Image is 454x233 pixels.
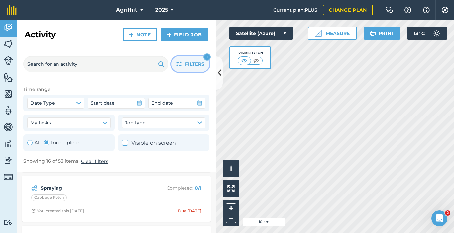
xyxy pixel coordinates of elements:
[4,56,13,65] img: svg+xml;base64,PD94bWwgdmVyc2lvbj0iMS4wIiBlbmNvZGluZz0idXRmLTgiPz4KPCEtLSBHZW5lcmF0b3I6IEFkb2JlIE...
[129,31,134,39] img: svg+xml;base64,PHN2ZyB4bWxucz0iaHR0cDovL3d3dy53My5vcmcvMjAwMC9zdmciIHdpZHRoPSIxNCIgaGVpZ2h0PSIyNC...
[385,7,393,13] img: Two speech bubbles overlapping with the left bubble in the forefront
[27,139,79,147] div: Toggle Activity
[4,72,13,82] img: svg+xml;base64,PHN2ZyB4bWxucz0iaHR0cDovL3d3dy53My5vcmcvMjAwMC9zdmciIHdpZHRoPSI1NiIgaGVpZ2h0PSI2MC...
[23,56,168,72] input: Search for an activity
[27,98,84,108] button: Date Type
[88,98,145,108] button: Start date
[4,23,13,33] img: svg+xml;base64,PD94bWwgdmVyc2lvbj0iMS4wIiBlbmNvZGluZz0idXRmLTgiPz4KPCEtLSBHZW5lcmF0b3I6IEFkb2JlIE...
[167,31,171,39] img: svg+xml;base64,PHN2ZyB4bWxucz0iaHR0cDovL3d3dy53My5vcmcvMjAwMC9zdmciIHdpZHRoPSIxNCIgaGVpZ2h0PSIyNC...
[4,172,13,182] img: svg+xml;base64,PD94bWwgdmVyc2lvbj0iMS4wIiBlbmNvZGluZz0idXRmLTgiPz4KPCEtLSBHZW5lcmF0b3I6IEFkb2JlIE...
[226,203,236,213] button: +
[148,98,205,108] button: End date
[4,122,13,132] img: svg+xml;base64,PD94bWwgdmVyc2lvbj0iMS4wIiBlbmNvZGluZz0idXRmLTgiPz4KPCEtLSBHZW5lcmF0b3I6IEFkb2JlIE...
[4,155,13,165] img: svg+xml;base64,PD94bWwgdmVyc2lvbj0iMS4wIiBlbmNvZGluZz0idXRmLTgiPz4KPCEtLSBHZW5lcmF0b3I6IEFkb2JlIE...
[122,139,176,147] label: Visible on screen
[155,6,168,14] span: 2025
[122,117,205,128] button: Job type
[116,6,137,14] span: Agrifhit
[430,27,443,40] img: svg+xml;base64,PD94bWwgdmVyc2lvbj0iMS4wIiBlbmNvZGluZz0idXRmLTgiPz4KPCEtLSBHZW5lcmF0b3I6IEFkb2JlIE...
[123,28,157,41] a: Note
[81,158,108,165] button: Clear filters
[4,89,13,99] img: svg+xml;base64,PHN2ZyB4bWxucz0iaHR0cDovL3d3dy53My5vcmcvMjAwMC9zdmciIHdpZHRoPSI1NiIgaGVpZ2h0PSI2MC...
[229,27,293,40] button: Satellite (Azure)
[171,56,209,72] button: Filters
[7,5,17,15] img: fieldmargin Logo
[414,27,425,40] span: 13 ° C
[407,27,447,40] button: 13 °C
[404,7,412,13] img: A question mark icon
[315,30,322,37] img: Ruler icon
[91,99,115,107] span: Start date
[195,185,201,191] strong: 0 / 1
[31,208,84,214] div: You created this [DATE]
[41,184,146,192] strong: Spraying
[27,139,41,147] label: All
[441,7,449,13] img: A cog icon
[151,99,173,107] span: End date
[230,164,232,173] span: i
[323,5,373,15] a: Change plan
[149,184,201,192] p: Completed :
[44,139,79,147] label: Incomplete
[31,184,38,192] img: svg+xml;base64,PD94bWwgdmVyc2lvbj0iMS4wIiBlbmNvZGluZz0idXRmLTgiPz4KPCEtLSBHZW5lcmF0b3I6IEFkb2JlIE...
[158,60,164,68] img: svg+xml;base64,PHN2ZyB4bWxucz0iaHR0cDovL3d3dy53My5vcmcvMjAwMC9zdmciIHdpZHRoPSIxOSIgaGVpZ2h0PSIyNC...
[431,210,447,226] iframe: Intercom live chat
[370,29,376,37] img: svg+xml;base64,PHN2ZyB4bWxucz0iaHR0cDovL3d3dy53My5vcmcvMjAwMC9zdmciIHdpZHRoPSIxOSIgaGVpZ2h0PSIyNC...
[30,99,55,107] span: Date Type
[30,119,51,126] span: My tasks
[26,180,207,218] a: SprayingCompleted: 0/1Cabbage PotchClock with arrow pointing clockwiseYou created this [DATE]Due ...
[161,28,208,41] a: Field Job
[223,160,239,177] button: i
[273,6,317,14] span: Current plan : PLUS
[185,60,204,68] span: Filters
[31,209,36,213] img: Clock with arrow pointing clockwise
[27,117,111,128] button: My tasks
[4,39,13,49] img: svg+xml;base64,PHN2ZyB4bWxucz0iaHR0cDovL3d3dy53My5vcmcvMjAwMC9zdmciIHdpZHRoPSI1NiIgaGVpZ2h0PSI2MC...
[31,194,67,201] div: Cabbage Potch
[125,119,146,126] span: Job type
[252,57,260,64] img: svg+xml;base64,PHN2ZyB4bWxucz0iaHR0cDovL3d3dy53My5vcmcvMjAwMC9zdmciIHdpZHRoPSI1MCIgaGVpZ2h0PSI0MC...
[423,6,430,14] img: svg+xml;base64,PHN2ZyB4bWxucz0iaHR0cDovL3d3dy53My5vcmcvMjAwMC9zdmciIHdpZHRoPSIxNyIgaGVpZ2h0PSIxNy...
[4,219,13,226] img: svg+xml;base64,PD94bWwgdmVyc2lvbj0iMS4wIiBlbmNvZGluZz0idXRmLTgiPz4KPCEtLSBHZW5lcmF0b3I6IEFkb2JlIE...
[445,210,450,216] span: 2
[308,27,357,40] button: Measure
[226,213,236,223] button: –
[4,139,13,149] img: svg+xml;base64,PD94bWwgdmVyc2lvbj0iMS4wIiBlbmNvZGluZz0idXRmLTgiPz4KPCEtLSBHZW5lcmF0b3I6IEFkb2JlIE...
[227,185,235,192] img: Four arrows, one pointing top left, one top right, one bottom right and the last bottom left
[238,50,263,56] div: Visibility: On
[240,57,248,64] img: svg+xml;base64,PHN2ZyB4bWxucz0iaHR0cDovL3d3dy53My5vcmcvMjAwMC9zdmciIHdpZHRoPSI1MCIgaGVpZ2h0PSI0MC...
[23,86,209,93] div: Time range
[23,158,78,165] span: Showing 16 of 53 items
[4,106,13,116] img: svg+xml;base64,PD94bWwgdmVyc2lvbj0iMS4wIiBlbmNvZGluZz0idXRmLTgiPz4KPCEtLSBHZW5lcmF0b3I6IEFkb2JlIE...
[25,29,56,40] h2: Activity
[178,208,201,214] div: Due [DATE]
[364,27,401,40] button: Print
[203,53,211,61] div: 1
